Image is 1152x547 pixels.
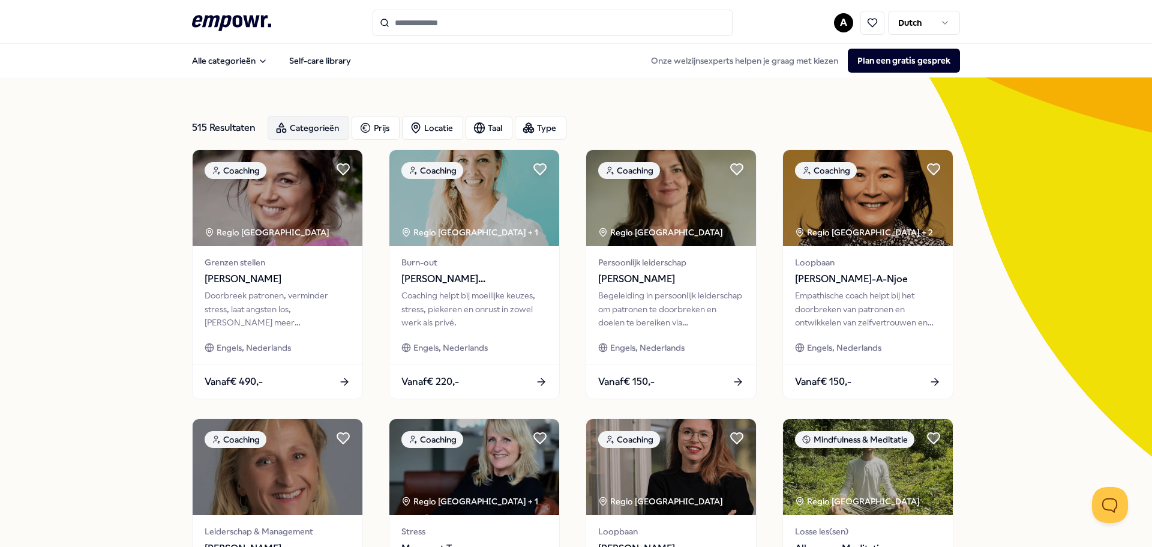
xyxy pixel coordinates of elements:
[783,419,953,515] img: package image
[205,525,350,538] span: Leiderschap & Management
[182,49,361,73] nav: Main
[598,289,744,329] div: Begeleiding in persoonlijk leiderschap om patronen te doorbreken en doelen te bereiken via bewust...
[598,226,725,239] div: Regio [GEOGRAPHIC_DATA]
[401,226,538,239] div: Regio [GEOGRAPHIC_DATA] + 1
[401,271,547,287] span: [PERSON_NAME][GEOGRAPHIC_DATA]
[795,495,922,508] div: Regio [GEOGRAPHIC_DATA]
[205,374,263,390] span: Vanaf € 490,-
[280,49,361,73] a: Self-care library
[795,525,941,538] span: Losse les(sen)
[401,525,547,538] span: Stress
[1092,487,1128,523] iframe: Help Scout Beacon - Open
[598,495,725,508] div: Regio [GEOGRAPHIC_DATA]
[598,525,744,538] span: Loopbaan
[598,256,744,269] span: Persoonlijk leiderschap
[586,150,757,399] a: package imageCoachingRegio [GEOGRAPHIC_DATA] Persoonlijk leiderschap[PERSON_NAME]Begeleiding in p...
[795,289,941,329] div: Empathische coach helpt bij het doorbreken van patronen en ontwikkelen van zelfvertrouwen en inne...
[795,271,941,287] span: [PERSON_NAME]-A-Njoe
[795,226,933,239] div: Regio [GEOGRAPHIC_DATA] + 2
[610,341,685,354] span: Engels, Nederlands
[205,271,350,287] span: [PERSON_NAME]
[795,162,857,179] div: Coaching
[598,374,655,390] span: Vanaf € 150,-
[352,116,400,140] button: Prijs
[586,419,756,515] img: package image
[598,271,744,287] span: [PERSON_NAME]
[795,374,851,390] span: Vanaf € 150,-
[402,116,463,140] button: Locatie
[373,10,733,36] input: Search for products, categories or subcategories
[848,49,960,73] button: Plan een gratis gesprek
[834,13,853,32] button: A
[205,162,266,179] div: Coaching
[515,116,566,140] button: Type
[586,150,756,246] img: package image
[401,162,463,179] div: Coaching
[192,116,258,140] div: 515 Resultaten
[182,49,277,73] button: Alle categorieën
[598,162,660,179] div: Coaching
[401,374,459,390] span: Vanaf € 220,-
[193,150,362,246] img: package image
[205,289,350,329] div: Doorbreek patronen, verminder stress, laat angsten los, [PERSON_NAME] meer zelfvertrouwen, stel k...
[782,150,953,399] a: package imageCoachingRegio [GEOGRAPHIC_DATA] + 2Loopbaan[PERSON_NAME]-A-NjoeEmpathische coach hel...
[205,256,350,269] span: Grenzen stellen
[598,431,660,448] div: Coaching
[641,49,960,73] div: Onze welzijnsexperts helpen je graag met kiezen
[795,431,914,448] div: Mindfulness & Meditatie
[401,431,463,448] div: Coaching
[192,150,363,399] a: package imageCoachingRegio [GEOGRAPHIC_DATA] Grenzen stellen[PERSON_NAME]Doorbreek patronen, verm...
[389,150,559,246] img: package image
[413,341,488,354] span: Engels, Nederlands
[389,419,559,515] img: package image
[807,341,881,354] span: Engels, Nederlands
[401,495,538,508] div: Regio [GEOGRAPHIC_DATA] + 1
[401,289,547,329] div: Coaching helpt bij moeilijke keuzes, stress, piekeren en onrust in zowel werk als privé.
[466,116,512,140] button: Taal
[205,226,331,239] div: Regio [GEOGRAPHIC_DATA]
[783,150,953,246] img: package image
[205,431,266,448] div: Coaching
[401,256,547,269] span: Burn-out
[193,419,362,515] img: package image
[268,116,349,140] button: Categorieën
[389,150,560,399] a: package imageCoachingRegio [GEOGRAPHIC_DATA] + 1Burn-out[PERSON_NAME][GEOGRAPHIC_DATA]Coaching he...
[217,341,291,354] span: Engels, Nederlands
[795,256,941,269] span: Loopbaan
